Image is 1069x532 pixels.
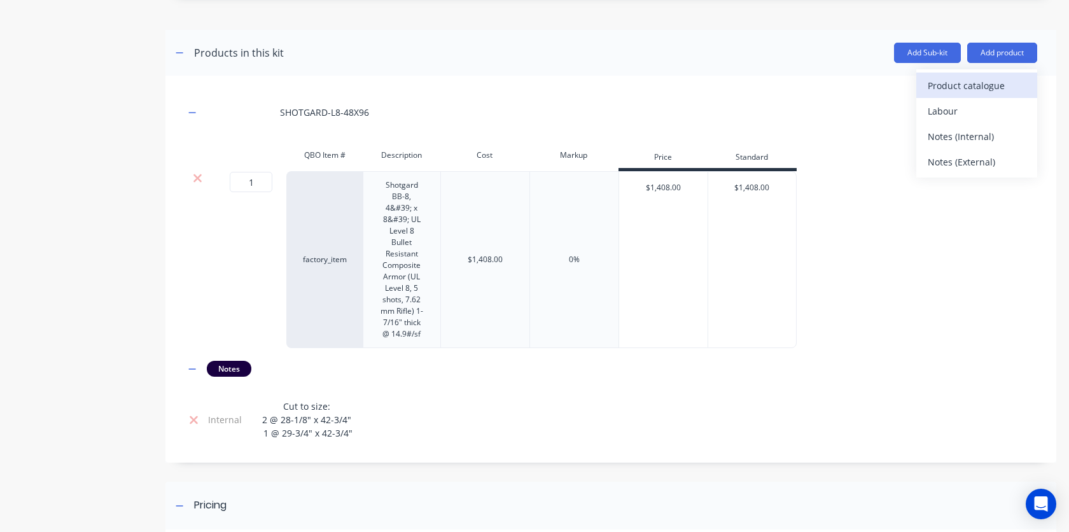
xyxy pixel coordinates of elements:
[194,498,227,514] div: Pricing
[230,172,272,192] input: ?
[194,45,284,60] div: Products in this kit
[252,397,364,442] div: Cut to size: 2 @ 28-1/8" x 42-3/4" 1 @ 29-3/4" x 42-3/4"
[440,143,529,168] div: Cost
[619,172,708,204] div: $1,408.00
[368,177,435,342] div: Shotgard BB-8, 4&#39; x 8&#39; UL Level 8 Bullet Resistant Composite Armor (UL Level 8, 5 shots, ...
[286,143,363,168] div: QBO Item #
[468,254,503,265] div: $1,408.00
[529,143,618,168] div: Markup
[928,76,1026,95] div: Product catalogue
[363,143,440,168] div: Description
[928,153,1026,171] div: Notes (External)
[208,413,242,426] span: Internal
[708,146,797,171] div: Standard
[1026,489,1056,519] div: Open Intercom Messenger
[280,106,369,119] div: SHOTGARD-L8-48X96
[928,102,1026,120] div: Labour
[894,43,961,63] button: Add Sub-kit
[207,361,251,376] div: Notes
[967,43,1037,63] button: Add product
[286,171,363,348] div: factory_item
[928,127,1026,146] div: Notes (Internal)
[618,146,708,171] div: Price
[569,254,580,265] div: 0%
[708,172,796,204] div: $1,408.00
